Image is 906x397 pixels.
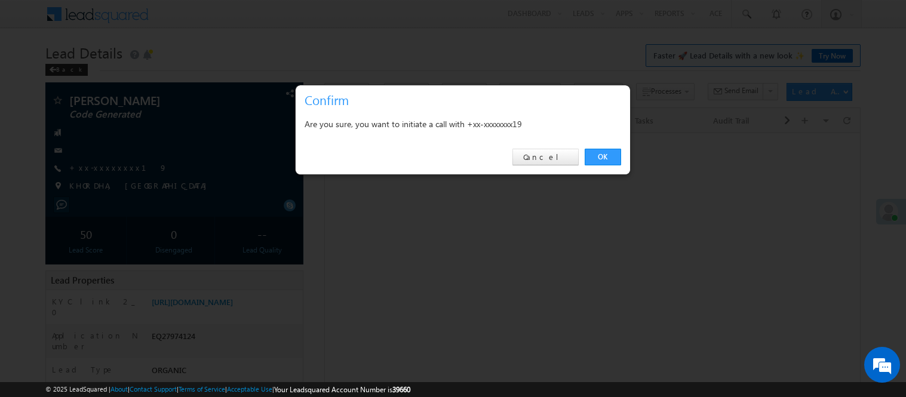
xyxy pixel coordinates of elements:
a: Acceptable Use [227,385,272,393]
span: © 2025 LeadSquared | | | | | [45,384,410,395]
a: OK [585,149,621,165]
h3: Confirm [305,90,626,110]
span: Your Leadsquared Account Number is [274,385,410,394]
a: Terms of Service [179,385,225,393]
a: About [110,385,128,393]
a: Cancel [512,149,579,165]
a: Contact Support [130,385,177,393]
span: 39660 [392,385,410,394]
div: Are you sure, you want to initiate a call with +xx-xxxxxxxx19 [305,116,621,131]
